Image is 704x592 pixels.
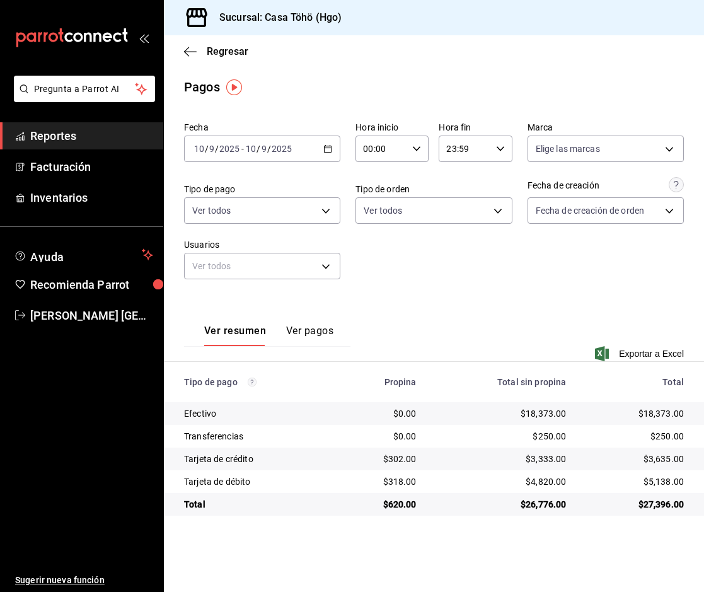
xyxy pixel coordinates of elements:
[184,240,340,249] label: Usuarios
[437,377,567,387] div: Total sin propina
[192,204,231,217] span: Ver todos
[347,430,417,443] div: $0.00
[184,45,248,57] button: Regresar
[184,377,326,387] div: Tipo de pago
[204,325,333,346] div: navigation tabs
[437,475,567,488] div: $4,820.00
[267,144,271,154] span: /
[347,407,417,420] div: $0.00
[586,377,684,387] div: Total
[9,91,155,105] a: Pregunta a Parrot AI
[257,144,260,154] span: /
[528,179,599,192] div: Fecha de creación
[219,144,240,154] input: ----
[226,79,242,95] img: Tooltip marker
[184,123,340,132] label: Fecha
[184,498,326,511] div: Total
[586,498,684,511] div: $27,396.00
[536,204,644,217] span: Fecha de creación de orden
[586,430,684,443] div: $250.00
[261,144,267,154] input: --
[204,325,266,346] button: Ver resumen
[241,144,244,154] span: -
[286,325,333,346] button: Ver pagos
[586,453,684,465] div: $3,635.00
[347,498,417,511] div: $620.00
[437,498,567,511] div: $26,776.00
[30,158,153,175] span: Facturación
[347,475,417,488] div: $318.00
[205,144,209,154] span: /
[528,123,684,132] label: Marca
[184,453,326,465] div: Tarjeta de crédito
[30,307,153,324] span: [PERSON_NAME] [GEOGRAPHIC_DATA][PERSON_NAME]
[207,45,248,57] span: Regresar
[14,76,155,102] button: Pregunta a Parrot AI
[355,185,512,194] label: Tipo de orden
[437,430,567,443] div: $250.00
[184,253,340,279] div: Ver todos
[347,377,417,387] div: Propina
[184,430,326,443] div: Transferencias
[30,127,153,144] span: Reportes
[139,33,149,43] button: open_drawer_menu
[209,144,215,154] input: --
[347,453,417,465] div: $302.00
[271,144,292,154] input: ----
[597,346,684,361] button: Exportar a Excel
[355,123,429,132] label: Hora inicio
[184,78,220,96] div: Pagos
[193,144,205,154] input: --
[248,378,257,386] svg: Los pagos realizados con Pay y otras terminales son montos brutos.
[245,144,257,154] input: --
[184,407,326,420] div: Efectivo
[536,142,600,155] span: Elige las marcas
[439,123,512,132] label: Hora fin
[437,453,567,465] div: $3,333.00
[209,10,342,25] h3: Sucursal: Casa Töhö (Hgo)
[215,144,219,154] span: /
[437,407,567,420] div: $18,373.00
[184,475,326,488] div: Tarjeta de débito
[34,83,136,96] span: Pregunta a Parrot AI
[586,407,684,420] div: $18,373.00
[586,475,684,488] div: $5,138.00
[30,247,137,262] span: Ayuda
[184,185,340,194] label: Tipo de pago
[364,204,402,217] span: Ver todos
[30,276,153,293] span: Recomienda Parrot
[15,574,153,587] span: Sugerir nueva función
[30,189,153,206] span: Inventarios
